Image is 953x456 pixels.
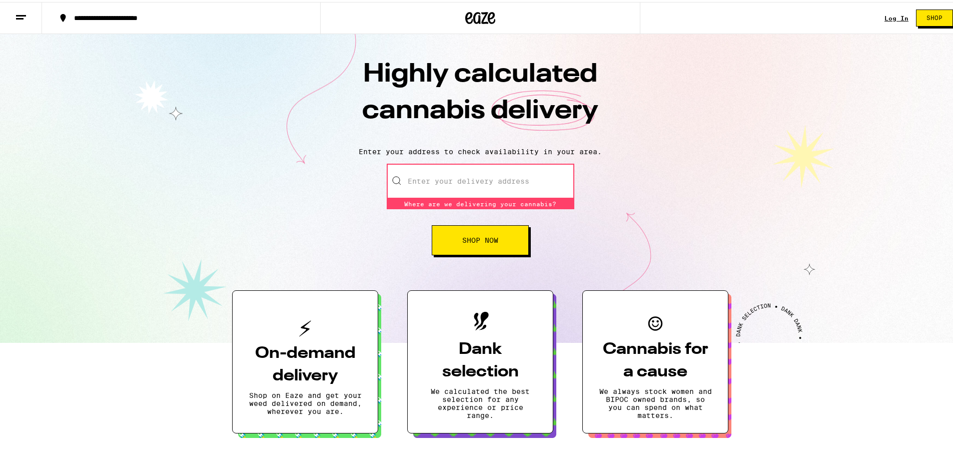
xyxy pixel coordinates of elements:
[424,336,537,381] h3: Dank selection
[6,7,72,15] span: Hi. Need any help?
[407,288,553,431] button: Dank selectionWe calculated the best selection for any experience or price range.
[916,8,953,25] button: Shop
[10,146,950,154] p: Enter your address to check availability in your area.
[582,288,728,431] button: Cannabis for a causeWe always stock women and BIPOC owned brands, so you can spend on what matters.
[926,13,942,19] span: Shop
[599,336,712,381] h3: Cannabis for a cause
[232,288,378,431] button: On-demand deliveryShop on Eaze and get your weed delivered on demand, wherever you are.
[387,162,574,197] input: Enter your delivery address
[599,385,712,417] p: We always stock women and BIPOC owned brands, so you can spend on what matters.
[249,340,362,385] h3: On-demand delivery
[424,385,537,417] p: We calculated the best selection for any experience or price range.
[462,235,498,242] span: Shop Now
[249,389,362,413] p: Shop on Eaze and get your weed delivered on demand, wherever you are.
[387,197,574,207] div: Where are we delivering your cannabis?
[432,223,529,253] button: Shop Now
[305,55,655,138] h1: Highly calculated cannabis delivery
[884,13,908,20] a: Log In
